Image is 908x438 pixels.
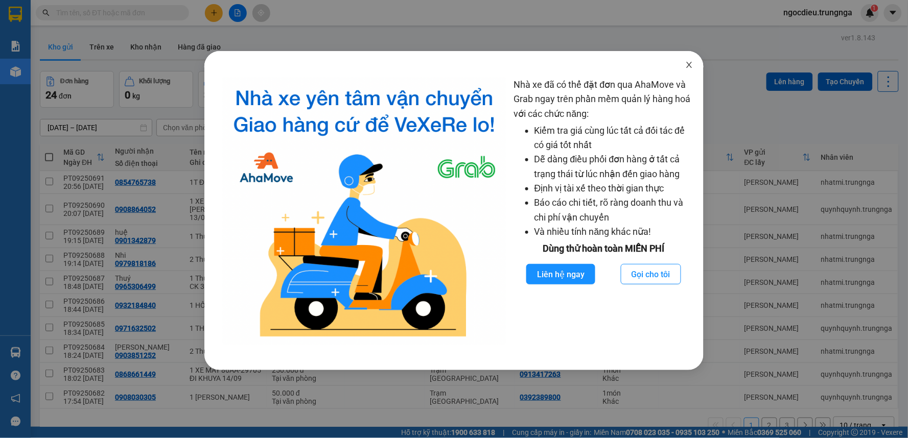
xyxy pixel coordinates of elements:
li: Kiểm tra giá cùng lúc tất cả đối tác để có giá tốt nhất [534,124,694,153]
div: Dùng thử hoàn toàn MIỄN PHÍ [514,241,694,256]
img: logo [223,78,506,345]
li: Định vị tài xế theo thời gian thực [534,181,694,196]
li: Dễ dàng điều phối đơn hàng ở tất cả trạng thái từ lúc nhận đến giao hàng [534,152,694,181]
span: close [685,61,693,69]
button: Liên hệ ngay [526,264,595,284]
div: Nhà xe đã có thể đặt đơn qua AhaMove và Grab ngay trên phần mềm quản lý hàng hoá với các chức năng: [514,78,694,345]
span: Gọi cho tôi [632,268,670,281]
li: Và nhiều tính năng khác nữa! [534,225,694,239]
li: Báo cáo chi tiết, rõ ràng doanh thu và chi phí vận chuyển [534,196,694,225]
button: Gọi cho tôi [621,264,681,284]
button: Close [675,51,704,80]
span: Liên hệ ngay [537,268,585,281]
